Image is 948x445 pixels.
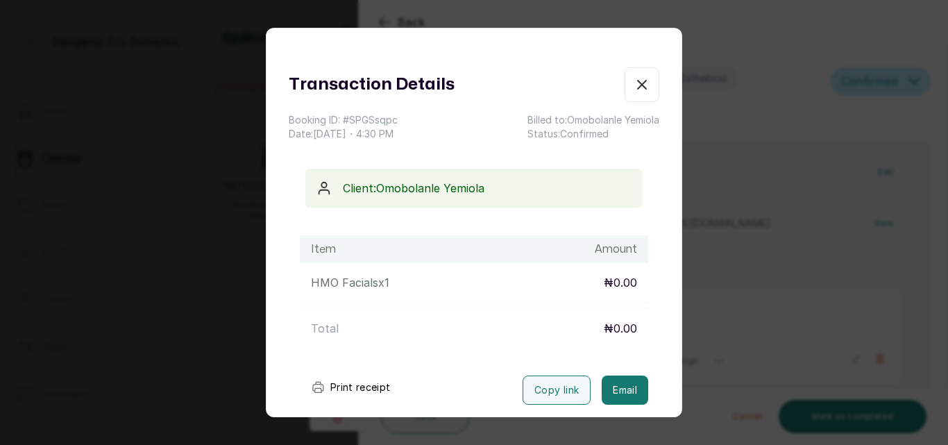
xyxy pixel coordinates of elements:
p: ₦0.00 [604,320,637,337]
p: Client: Omobolanle Yemiola [343,180,632,196]
button: Copy link [523,376,591,405]
button: Print receipt [300,373,402,401]
h1: Transaction Details [289,72,455,97]
p: Booking ID: # SPGSsqpc [289,113,398,127]
button: Email [602,376,648,405]
p: HMO Facials x 1 [311,274,389,291]
p: Status: Confirmed [527,127,659,141]
p: Billed to: Omobolanle Yemiola [527,113,659,127]
p: Total [311,320,339,337]
h1: Item [311,241,336,258]
p: ₦0.00 [604,274,637,291]
h1: Amount [595,241,637,258]
p: Date: [DATE] ・ 4:30 PM [289,127,398,141]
